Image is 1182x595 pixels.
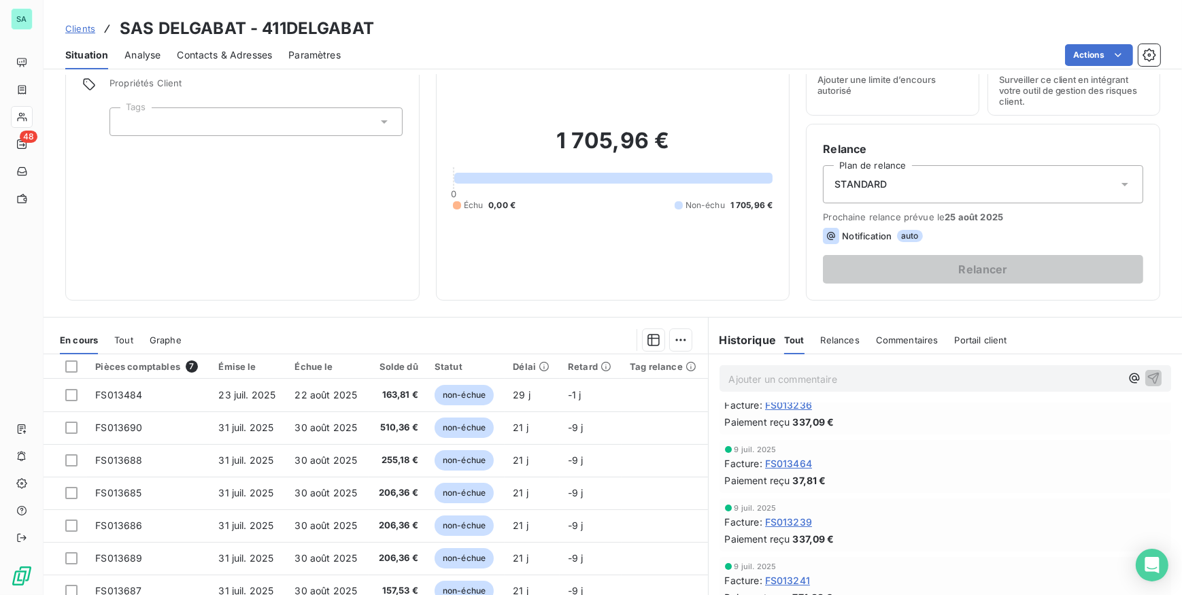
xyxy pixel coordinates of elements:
span: -9 j [568,422,584,433]
span: Contacts & Adresses [177,48,272,62]
div: Émise le [218,361,278,372]
span: 48 [20,131,37,143]
span: Paiement reçu [725,532,790,546]
span: 25 août 2025 [945,211,1003,222]
span: 22 août 2025 [294,389,357,401]
div: Pièces comptables [95,360,202,373]
span: Facture : [725,398,762,412]
span: Prochaine relance prévue le [823,211,1143,222]
span: Clients [65,23,95,34]
span: 163,81 € [377,388,418,402]
span: 0 [451,188,456,199]
span: 30 août 2025 [294,454,357,466]
span: 9 juil. 2025 [734,562,777,571]
span: 0,00 € [488,199,516,211]
span: 9 juil. 2025 [734,445,777,454]
span: 337,09 € [792,532,834,546]
span: 510,36 € [377,421,418,435]
h3: SAS DELGABAT - 411DELGABAT [120,16,374,41]
span: 1 705,96 € [730,199,773,211]
span: FS013686 [95,520,142,531]
span: non-échue [435,483,494,503]
span: 21 j [513,552,528,564]
span: 30 août 2025 [294,422,357,433]
span: -9 j [568,520,584,531]
h6: Historique [709,332,777,348]
div: Solde dû [377,361,418,372]
button: Actions [1065,44,1133,66]
span: 30 août 2025 [294,520,357,531]
span: Ajouter une limite d’encours autorisé [817,74,967,96]
div: Délai [513,361,552,372]
h2: 1 705,96 € [453,127,773,168]
div: Tag relance [630,361,699,372]
span: Facture : [725,515,762,529]
span: FS013690 [95,422,142,433]
span: 337,09 € [792,415,834,429]
img: Logo LeanPay [11,565,33,587]
span: Analyse [124,48,161,62]
span: -9 j [568,487,584,498]
span: Paramètres [288,48,341,62]
span: FS013241 [765,573,810,588]
div: SA [11,8,33,30]
span: Paiement reçu [725,473,790,488]
span: -9 j [568,552,584,564]
span: 206,36 € [377,519,418,532]
span: Commentaires [876,335,939,345]
span: -9 j [568,454,584,466]
span: non-échue [435,385,494,405]
span: FS013685 [95,487,141,498]
span: Surveiller ce client en intégrant votre outil de gestion des risques client. [999,74,1149,107]
span: Tout [114,335,133,345]
span: 206,36 € [377,486,418,500]
span: 31 juil. 2025 [218,454,273,466]
span: non-échue [435,515,494,536]
span: 206,36 € [377,551,418,565]
span: 31 juil. 2025 [218,487,273,498]
h6: Relance [823,141,1143,157]
span: 31 juil. 2025 [218,422,273,433]
span: 23 juil. 2025 [218,389,275,401]
span: 30 août 2025 [294,487,357,498]
span: STANDARD [834,177,887,191]
span: Facture : [725,573,762,588]
span: 9 juil. 2025 [734,504,777,512]
span: 29 j [513,389,530,401]
div: Retard [568,361,613,372]
span: Tout [784,335,805,345]
span: 30 août 2025 [294,552,357,564]
span: non-échue [435,450,494,471]
span: En cours [60,335,98,345]
span: FS013464 [765,456,812,471]
a: 48 [11,133,32,155]
input: Ajouter une valeur [121,116,132,128]
span: 31 juil. 2025 [218,552,273,564]
div: Open Intercom Messenger [1136,549,1168,581]
a: Clients [65,22,95,35]
span: 31 juil. 2025 [218,520,273,531]
span: Graphe [150,335,182,345]
div: Échue le [294,361,360,372]
span: 255,18 € [377,454,418,467]
span: FS013236 [765,398,812,412]
span: 21 j [513,520,528,531]
span: 21 j [513,487,528,498]
span: FS013688 [95,454,142,466]
span: Situation [65,48,108,62]
span: Notification [842,231,892,241]
span: 37,81 € [792,473,826,488]
span: FS013689 [95,552,142,564]
span: FS013239 [765,515,812,529]
span: Facture : [725,456,762,471]
span: Propriétés Client [109,78,403,97]
span: non-échue [435,418,494,438]
span: 21 j [513,422,528,433]
div: Statut [435,361,497,372]
span: 21 j [513,454,528,466]
span: Paiement reçu [725,415,790,429]
button: Relancer [823,255,1143,284]
span: non-échue [435,548,494,568]
span: FS013484 [95,389,142,401]
span: 7 [186,360,198,373]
